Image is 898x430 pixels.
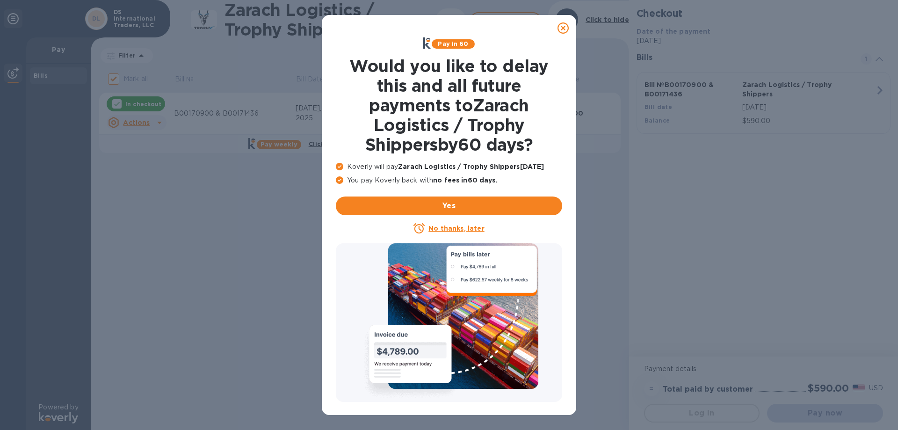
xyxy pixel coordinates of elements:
h1: Would you like to delay this and all future payments to Zarach Logistics / Trophy Shippers by 60 ... [336,56,562,154]
u: No thanks, later [428,225,484,232]
b: Zarach Logistics / Trophy Shippers [DATE] [398,163,544,170]
b: Pay in 60 [438,40,468,47]
p: Koverly will pay [336,162,562,172]
p: You pay Koverly back with [336,175,562,185]
button: Yes [336,197,562,215]
span: Yes [343,200,555,211]
b: no fees in 60 days . [433,176,497,184]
